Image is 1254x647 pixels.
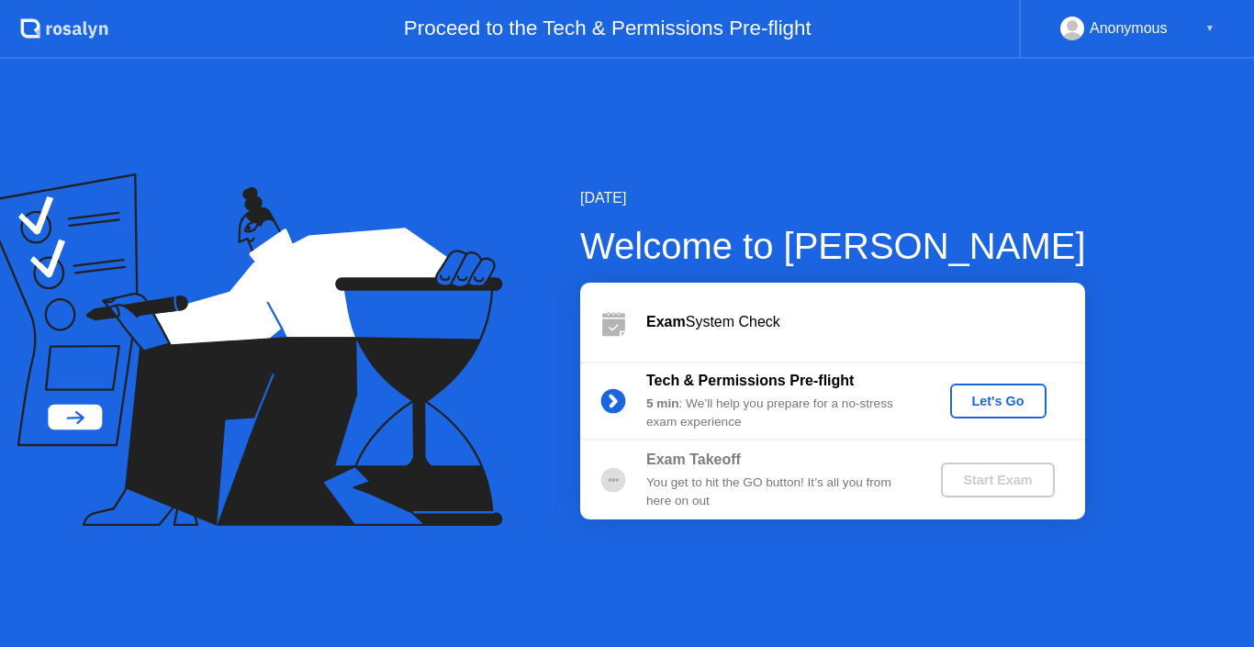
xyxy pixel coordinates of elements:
[1205,17,1215,40] div: ▼
[646,396,679,410] b: 5 min
[580,218,1086,273] div: Welcome to [PERSON_NAME]
[646,452,741,467] b: Exam Takeoff
[646,474,911,511] div: You get to hit the GO button! It’s all you from here on out
[941,463,1054,497] button: Start Exam
[950,384,1047,418] button: Let's Go
[646,395,911,432] div: : We’ll help you prepare for a no-stress exam experience
[646,314,686,329] b: Exam
[646,311,1085,333] div: System Check
[646,373,854,388] b: Tech & Permissions Pre-flight
[957,394,1039,408] div: Let's Go
[580,187,1086,209] div: [DATE]
[1090,17,1168,40] div: Anonymous
[948,473,1047,487] div: Start Exam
